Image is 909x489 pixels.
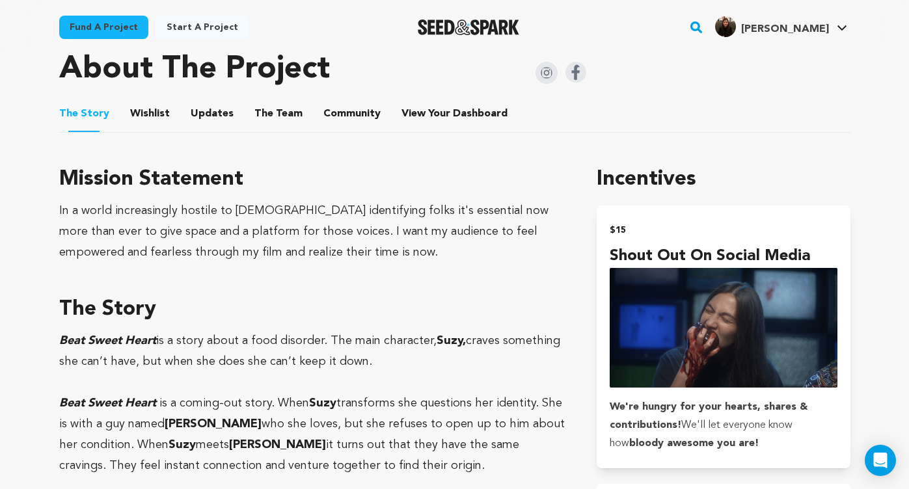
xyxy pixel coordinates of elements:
strong: bloody awesome you are! [629,438,759,449]
span: Your [401,106,510,122]
span: Community [323,106,381,122]
span: Story [59,106,109,122]
img: f1767e158fc15795.jpg [715,16,736,37]
em: Beat Sweet Heart [59,397,156,409]
img: Seed&Spark Logo Dark Mode [418,20,520,35]
span: Dashboard [453,106,508,122]
span: Updates [191,106,234,122]
span: The [59,106,78,122]
a: Fund a project [59,16,148,39]
a: Seed&Spark Homepage [418,20,520,35]
strong: We're hungry for your hearts, shares & contributions! [610,402,807,430]
h2: $15 [610,221,837,239]
h1: About The Project [59,54,330,85]
p: We'll let everyone know how [610,398,837,453]
img: Seed&Spark Facebook Icon [565,62,586,83]
span: Mariya S.'s Profile [712,14,850,41]
span: The [254,106,273,122]
strong: [PERSON_NAME] [229,439,326,451]
button: $15 Shout Out on Social Media incentive We're hungry for your hearts, shares & contributions!We'l... [597,205,850,468]
h4: Shout Out on Social Media [610,244,837,268]
a: ViewYourDashboard [401,106,510,122]
h3: Mission Statement [59,164,566,195]
h1: Incentives [597,164,850,195]
span: Wishlist [130,106,170,122]
img: Seed&Spark Instagram Icon [536,62,558,84]
span: [PERSON_NAME] [741,24,829,34]
strong: [PERSON_NAME] [165,418,262,430]
em: Beat Sweet Heart [59,335,156,347]
strong: Suzy [309,397,336,409]
a: Mariya S.'s Profile [712,14,850,37]
div: In a world increasingly hostile to [DEMOGRAPHIC_DATA] identifying folks it's essential now more t... [59,200,566,263]
span: Team [254,106,303,122]
div: Mariya S.'s Profile [715,16,829,37]
h3: The Story [59,294,566,325]
p: is a coming-out story. When transforms she questions her identity. She is with a guy named who sh... [59,393,566,476]
div: Open Intercom Messenger [865,445,896,476]
p: is a story about a food disorder. The main character, craves something she can’t have, but when s... [59,330,566,372]
strong: Suzy, [437,335,466,347]
strong: Suzy [169,439,196,451]
a: Start a project [156,16,249,39]
img: incentive [610,268,837,388]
